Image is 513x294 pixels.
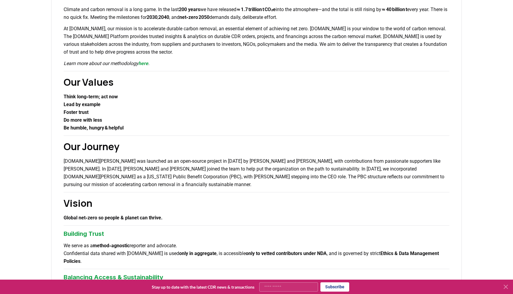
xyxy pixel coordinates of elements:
[64,61,149,66] em: Learn more about our methodology .
[64,75,449,89] h2: Our Values
[64,229,449,238] h3: Building Trust
[64,109,88,115] strong: Foster trust
[147,14,157,20] strong: 2030
[179,14,209,20] strong: net‑zero 2050
[64,125,124,131] strong: Be humble, hungry & helpful
[64,6,449,21] p: Climate and carbon removal is a long game. In the last we have released into the atmosphere—and t...
[64,273,449,282] h3: Balancing Access & Sustainability
[246,251,327,256] strong: only to vetted contributors under NDA
[381,7,407,12] strong: ≈ 40 billion t
[93,243,130,248] strong: method‑agnostic
[64,94,118,99] strong: Think long‑term; act now
[64,139,449,154] h2: Our Journey
[64,117,102,123] strong: Do more with less
[64,242,449,265] p: We serve as a reporter and advocate. Confidential data shared with [DOMAIN_NAME] is used , is acc...
[64,215,163,221] strong: Global net‑zero so people & planet can thrive.
[64,157,449,189] p: [DOMAIN_NAME][PERSON_NAME] was launched as an open-source project in [DATE] by [PERSON_NAME] and ...
[179,251,217,256] strong: only in aggregate
[138,61,148,66] a: here
[179,7,200,12] strong: 200 years
[158,14,169,20] strong: 2040
[236,7,276,12] strong: ≈ 1.7 trillion t CO₂e
[64,102,100,107] strong: Lead by example
[64,25,449,56] p: At [DOMAIN_NAME], our mission is to accelerate durable carbon removal, an essential element of ac...
[64,196,449,210] h2: Vision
